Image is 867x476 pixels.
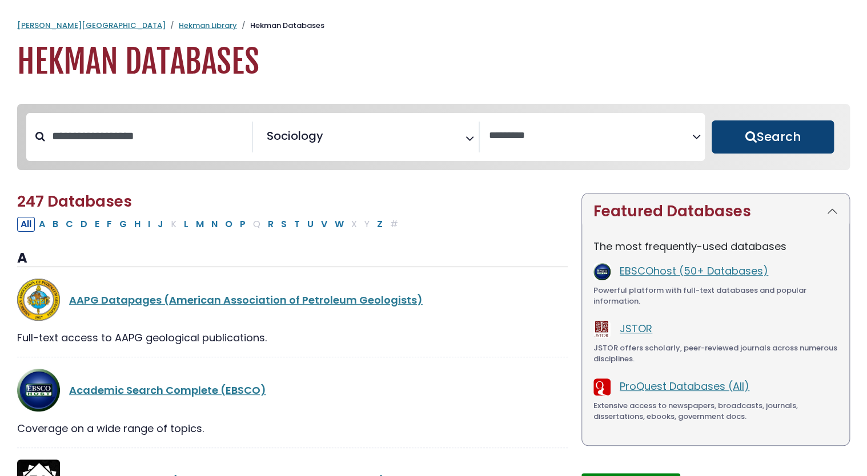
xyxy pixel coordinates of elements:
button: Filter Results U [304,217,317,232]
button: Filter Results T [291,217,303,232]
button: Filter Results R [264,217,277,232]
h1: Hekman Databases [17,43,850,81]
button: Filter Results S [278,217,290,232]
button: Filter Results Z [374,217,386,232]
div: Powerful platform with full-text databases and popular information. [593,285,838,307]
a: JSTOR [620,321,652,336]
button: Filter Results H [131,217,144,232]
li: Hekman Databases [237,20,324,31]
button: Filter Results A [35,217,49,232]
textarea: Search [326,134,334,146]
button: Filter Results D [77,217,91,232]
button: Filter Results C [62,217,77,232]
p: The most frequently-used databases [593,239,838,254]
h3: A [17,250,568,267]
a: ProQuest Databases (All) [620,379,749,393]
a: EBSCOhost (50+ Databases) [620,264,768,278]
button: Filter Results V [318,217,331,232]
button: Filter Results O [222,217,236,232]
button: Submit for Search Results [712,120,834,154]
span: 247 Databases [17,191,132,212]
div: Extensive access to newspapers, broadcasts, journals, dissertations, ebooks, government docs. [593,400,838,422]
button: Filter Results W [331,217,347,232]
nav: breadcrumb [17,20,850,31]
button: Filter Results J [154,217,167,232]
a: Academic Search Complete (EBSCO) [69,383,266,397]
a: [PERSON_NAME][GEOGRAPHIC_DATA] [17,20,166,31]
button: Filter Results N [208,217,221,232]
nav: Search filters [17,104,850,170]
a: Hekman Library [179,20,237,31]
div: JSTOR offers scholarly, peer-reviewed journals across numerous disciplines. [593,342,838,365]
button: Featured Databases [582,193,849,229]
li: Sociology [262,127,323,144]
button: Filter Results G [116,217,130,232]
div: Coverage on a wide range of topics. [17,421,568,436]
a: AAPG Datapages (American Association of Petroleum Geologists) [69,293,423,307]
button: Filter Results B [49,217,62,232]
span: Sociology [267,127,323,144]
button: Filter Results I [144,217,154,232]
textarea: Search [489,130,692,142]
button: Filter Results L [180,217,192,232]
button: Filter Results M [192,217,207,232]
input: Search database by title or keyword [45,127,252,146]
button: Filter Results P [236,217,249,232]
div: Alpha-list to filter by first letter of database name [17,216,403,231]
button: Filter Results E [91,217,103,232]
button: All [17,217,35,232]
button: Filter Results F [103,217,115,232]
div: Full-text access to AAPG geological publications. [17,330,568,345]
